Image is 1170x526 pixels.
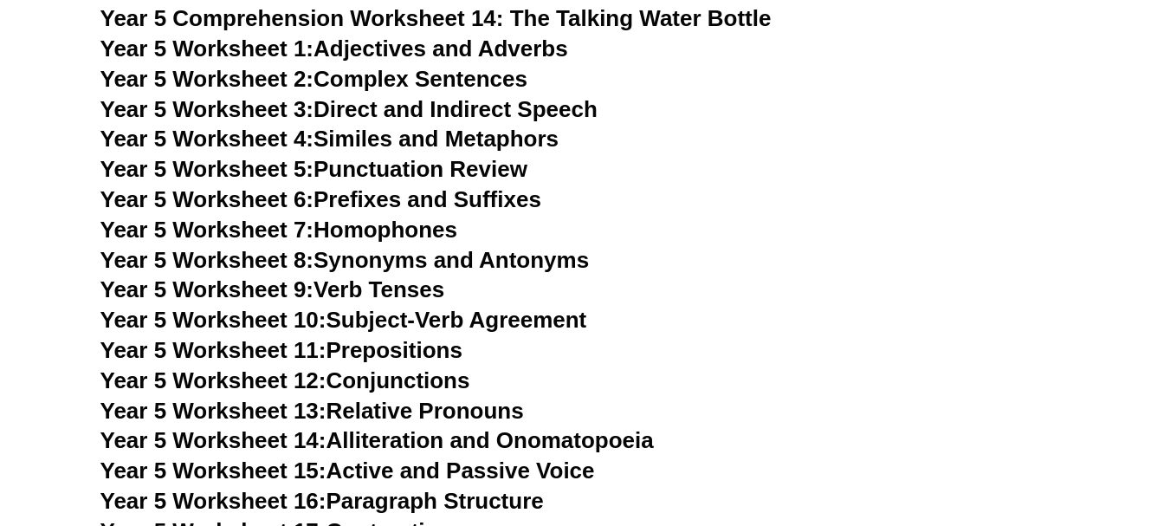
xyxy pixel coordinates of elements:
[100,247,314,273] span: Year 5 Worksheet 8:
[100,367,470,393] a: Year 5 Worksheet 12:Conjunctions
[100,66,314,92] span: Year 5 Worksheet 2:
[100,276,314,302] span: Year 5 Worksheet 9:
[100,36,314,62] span: Year 5 Worksheet 1:
[100,337,326,363] span: Year 5 Worksheet 11:
[882,330,1170,526] iframe: Chat Widget
[100,488,326,514] span: Year 5 Worksheet 16:
[100,247,590,273] a: Year 5 Worksheet 8:Synonyms and Antonyms
[100,307,587,333] a: Year 5 Worksheet 10:Subject-Verb Agreement
[100,367,326,393] span: Year 5 Worksheet 12:
[100,398,524,424] a: Year 5 Worksheet 13:Relative Pronouns
[100,66,527,92] a: Year 5 Worksheet 2:Complex Sentences
[100,458,326,484] span: Year 5 Worksheet 15:
[100,156,527,182] a: Year 5 Worksheet 5:Punctuation Review
[100,5,772,31] a: Year 5 Comprehension Worksheet 14: The Talking Water Bottle
[100,458,595,484] a: Year 5 Worksheet 15:Active and Passive Voice
[100,307,326,333] span: Year 5 Worksheet 10:
[100,186,314,212] span: Year 5 Worksheet 6:
[100,126,559,152] a: Year 5 Worksheet 4:Similes and Metaphors
[100,427,326,453] span: Year 5 Worksheet 14:
[100,427,654,453] a: Year 5 Worksheet 14:Alliteration and Onomatopoeia
[100,337,462,363] a: Year 5 Worksheet 11:Prepositions
[100,276,445,302] a: Year 5 Worksheet 9:Verb Tenses
[100,156,314,182] span: Year 5 Worksheet 5:
[100,186,541,212] a: Year 5 Worksheet 6:Prefixes and Suffixes
[100,96,314,122] span: Year 5 Worksheet 3:
[100,488,544,514] a: Year 5 Worksheet 16:Paragraph Structure
[100,36,568,62] a: Year 5 Worksheet 1:Adjectives and Adverbs
[100,96,598,122] a: Year 5 Worksheet 3:Direct and Indirect Speech
[100,126,314,152] span: Year 5 Worksheet 4:
[100,217,458,243] a: Year 5 Worksheet 7:Homophones
[100,217,314,243] span: Year 5 Worksheet 7:
[100,398,326,424] span: Year 5 Worksheet 13:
